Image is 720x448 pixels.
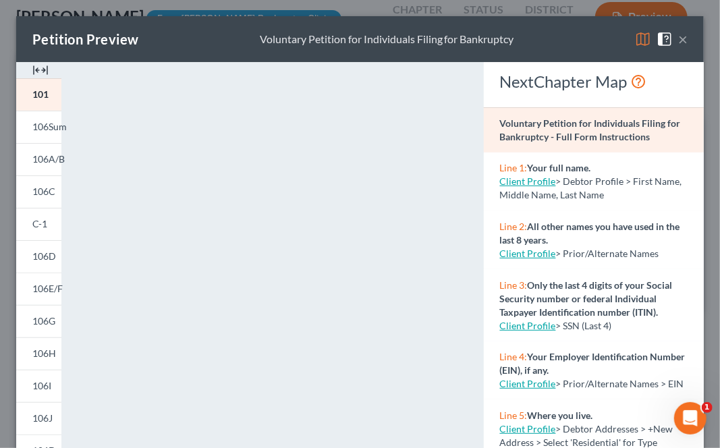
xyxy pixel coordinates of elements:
a: 106H [16,337,61,370]
strong: Voluntary Petition for Individuals Filing for Bankruptcy - Full Form Instructions [500,117,681,142]
span: 106E/F [32,283,63,294]
a: 106G [16,305,61,337]
strong: Your Employer Identification Number (EIN), if any. [500,351,686,376]
a: 106I [16,370,61,402]
span: > Prior/Alternate Names [556,248,659,259]
a: 106J [16,402,61,435]
a: Client Profile [500,175,556,187]
a: C-1 [16,208,61,240]
div: NextChapter Map [500,71,688,92]
span: 106I [32,380,51,391]
img: map-eea8200ae884c6f1103ae1953ef3d486a96c86aabb227e865a55264e3737af1f.svg [635,31,651,47]
a: 101 [16,78,61,111]
a: 106E/F [16,273,61,305]
span: > Debtor Addresses > +New Address > Select 'Residential' for Type [500,423,673,448]
span: 101 [32,88,49,100]
span: Line 4: [500,351,528,362]
img: expand-e0f6d898513216a626fdd78e52531dac95497ffd26381d4c15ee2fc46db09dca.svg [32,62,49,78]
span: C-1 [32,218,47,229]
iframe: Intercom live chat [674,402,707,435]
a: Client Profile [500,320,556,331]
span: > Debtor Profile > First Name, Middle Name, Last Name [500,175,682,200]
span: Line 1: [500,162,528,173]
a: 106Sum [16,111,61,143]
img: help-close-5ba153eb36485ed6c1ea00a893f15db1cb9b99d6cae46e1a8edb6c62d00a1a76.svg [657,31,673,47]
span: 106H [32,347,56,359]
button: × [678,31,688,47]
a: 106D [16,240,61,273]
strong: Where you live. [528,410,593,421]
a: Client Profile [500,378,556,389]
span: Line 2: [500,221,528,232]
span: 106A/B [32,153,65,165]
span: 106D [32,250,56,262]
a: 106A/B [16,143,61,175]
span: 1 [702,402,713,413]
strong: Only the last 4 digits of your Social Security number or federal Individual Taxpayer Identificati... [500,279,673,318]
span: > SSN (Last 4) [556,320,612,331]
div: Voluntary Petition for Individuals Filing for Bankruptcy [260,32,514,47]
strong: All other names you have used in the last 8 years. [500,221,680,246]
span: Line 3: [500,279,528,291]
span: 106C [32,186,55,197]
a: Client Profile [500,248,556,259]
span: 106Sum [32,121,67,132]
a: Client Profile [500,423,556,435]
span: 106G [32,315,55,327]
span: Line 5: [500,410,528,421]
span: > Prior/Alternate Names > EIN [556,378,684,389]
div: Petition Preview [32,30,138,49]
strong: Your full name. [528,162,591,173]
a: 106C [16,175,61,208]
span: 106J [32,412,53,424]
